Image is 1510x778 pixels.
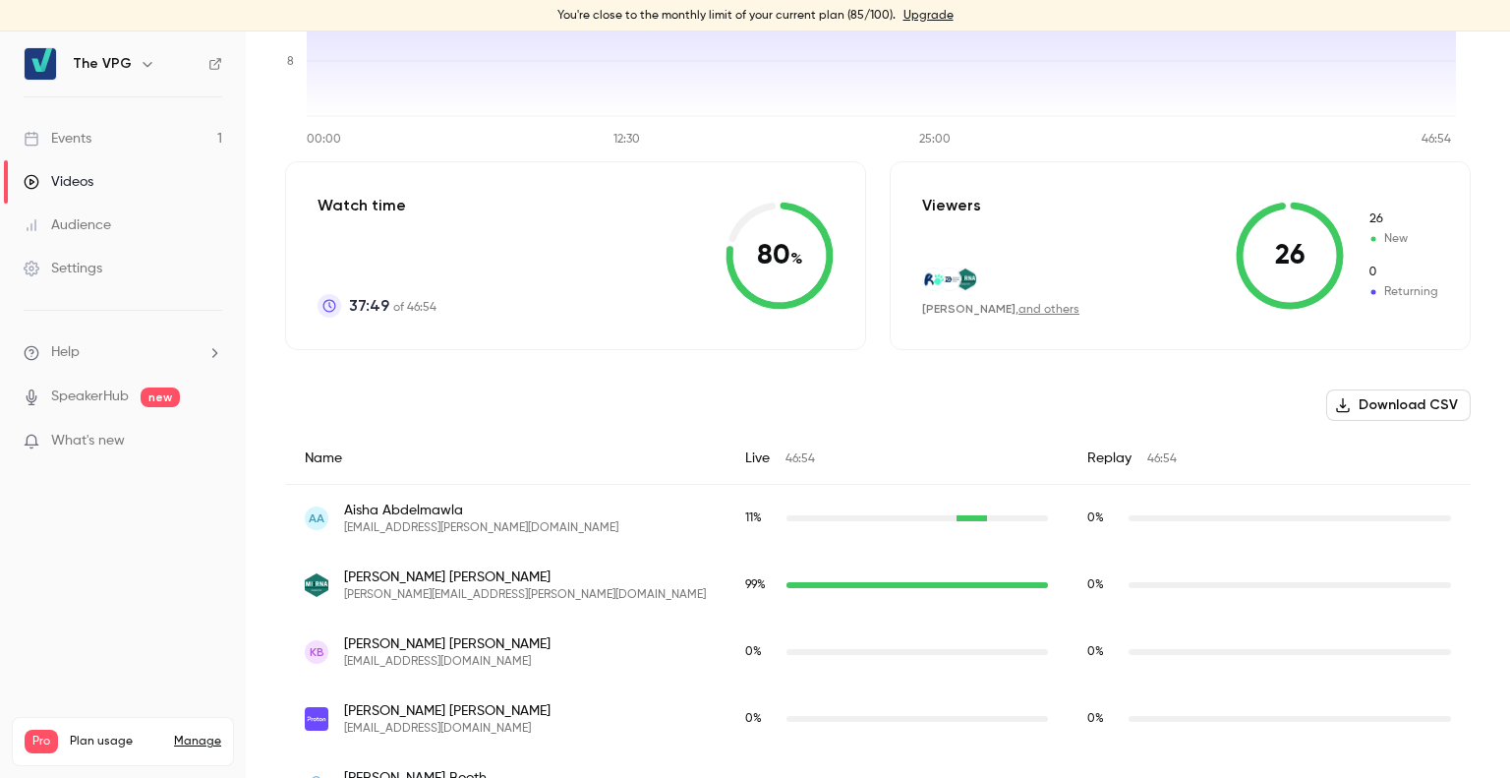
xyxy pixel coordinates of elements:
a: Upgrade [903,8,954,24]
tspan: 8 [287,56,294,68]
div: Events [24,129,91,149]
span: Help [51,342,80,363]
img: The VPG [25,48,56,80]
span: Replay watch time [1087,509,1119,527]
tspan: 46:54 [1422,134,1451,146]
span: Pro [25,730,58,753]
div: Name [285,433,726,485]
span: 0 % [745,646,762,658]
span: [PERSON_NAME] [PERSON_NAME] [344,568,706,587]
div: katiepowell3@hotmail.com [285,619,1471,686]
span: 11 % [745,512,762,524]
div: , [922,301,1079,318]
img: mirna-diagnostics.com [955,269,976,290]
span: Aisha Abdelmawla [344,501,618,520]
div: Replay [1068,433,1471,485]
div: Live [726,433,1068,485]
span: [EMAIL_ADDRESS][DOMAIN_NAME] [344,654,551,670]
span: [PERSON_NAME] [922,302,1016,316]
div: Settings [24,259,102,278]
span: 0 % [1087,579,1104,591]
span: Replay watch time [1087,576,1119,594]
span: Returning [1367,264,1438,281]
p: of 46:54 [349,294,436,318]
span: [EMAIL_ADDRESS][DOMAIN_NAME] [344,721,551,737]
span: AA [309,509,324,527]
img: protonmail.com [305,707,328,731]
span: new [141,388,180,407]
span: Kb [310,643,324,661]
a: SpeakerHub [51,387,129,407]
span: What's new [51,431,125,451]
span: 0 % [745,713,762,725]
a: Manage [174,734,221,749]
span: 46:54 [1147,453,1177,465]
span: Returning [1367,283,1438,301]
img: thevpg.co.uk [939,269,960,290]
div: Videos [24,172,93,192]
span: 0 % [1087,646,1104,658]
img: theralph.vet [923,269,945,290]
span: [EMAIL_ADDRESS][PERSON_NAME][DOMAIN_NAME] [344,520,618,536]
tspan: 12:30 [613,134,640,146]
span: 46:54 [785,453,815,465]
p: Viewers [922,194,981,217]
span: [PERSON_NAME][EMAIL_ADDRESS][PERSON_NAME][DOMAIN_NAME] [344,587,706,603]
span: Replay watch time [1087,643,1119,661]
span: 0 % [1087,512,1104,524]
span: 99 % [745,579,766,591]
span: [PERSON_NAME] [PERSON_NAME] [344,701,551,721]
p: Watch time [318,194,436,217]
tspan: 00:00 [307,134,341,146]
span: [PERSON_NAME] [PERSON_NAME] [344,634,551,654]
span: Plan usage [70,734,162,749]
span: Live watch time [745,710,777,728]
span: 0 % [1087,713,1104,725]
h6: The VPG [73,54,132,74]
div: aisha.s.a.abdelmawla@gmail.com [285,485,1471,553]
li: help-dropdown-opener [24,342,222,363]
div: dr.amyb@protonmail.com [285,686,1471,752]
span: 37:49 [349,294,389,318]
span: Live watch time [745,643,777,661]
a: and others [1018,304,1079,316]
img: mirna-diagnostics.com [305,573,328,597]
span: New [1367,210,1438,228]
button: Download CSV [1326,389,1471,421]
span: Live watch time [745,576,777,594]
tspan: 25:00 [919,134,951,146]
span: Live watch time [745,509,777,527]
div: Audience [24,215,111,235]
span: Replay watch time [1087,710,1119,728]
span: New [1367,230,1438,248]
div: fabio.albanese@mirna-diagnostics.com [285,552,1471,619]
